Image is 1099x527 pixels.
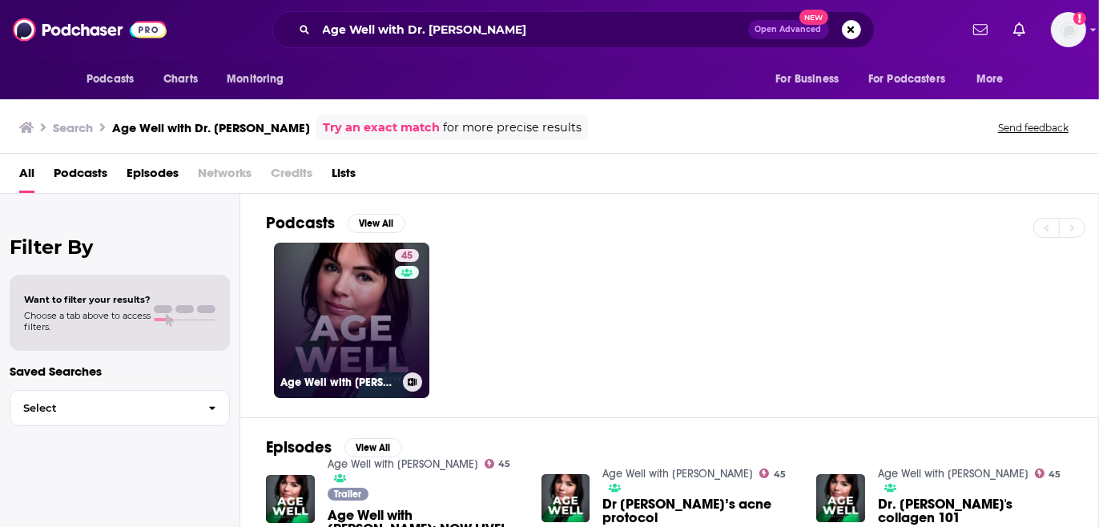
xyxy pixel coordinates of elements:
a: Dr Sophie’s acne protocol [602,497,797,525]
span: For Business [775,68,839,91]
span: More [976,68,1004,91]
button: open menu [215,64,304,95]
a: Age Well with Dr Sophie Shotter [328,457,478,471]
button: open menu [764,64,859,95]
button: open menu [858,64,968,95]
span: Credits [271,160,312,193]
span: Trailer [334,489,361,499]
a: All [19,160,34,193]
h3: Age Well with Dr. [PERSON_NAME] [112,120,310,135]
button: open menu [965,64,1024,95]
a: Episodes [127,160,179,193]
a: Show notifications dropdown [1007,16,1032,43]
a: 45 [395,249,419,262]
span: Charts [163,68,198,91]
span: Podcasts [87,68,134,91]
a: 45 [759,469,786,478]
div: Search podcasts, credits, & more... [272,11,875,48]
span: 45 [1049,471,1061,478]
a: 45 [485,459,511,469]
span: Want to filter your results? [24,294,151,305]
a: Age Well with Dr Sophie Shotter [602,467,753,481]
span: Choose a tab above to access filters. [24,310,151,332]
span: 45 [774,471,786,478]
p: Saved Searches [10,364,230,379]
a: Show notifications dropdown [967,16,994,43]
svg: Add a profile image [1073,12,1086,25]
span: Dr [PERSON_NAME]’s acne protocol [602,497,797,525]
span: New [799,10,828,25]
button: Open AdvancedNew [748,20,829,39]
a: Charts [153,64,207,95]
a: Age Well with Dr Sophie Shotter [878,467,1029,481]
span: for more precise results [443,119,582,137]
h2: Episodes [266,437,332,457]
span: For Podcasters [868,68,945,91]
a: EpisodesView All [266,437,402,457]
input: Search podcasts, credits, & more... [316,17,748,42]
img: Age Well with Dr Sophie Shotter: NOW LIVE! [266,475,315,524]
img: Dr. Sophie's collagen 101 [816,474,865,523]
span: Select [10,403,195,413]
h2: Podcasts [266,213,335,233]
span: 45 [498,461,510,468]
span: Open Advanced [755,26,822,34]
a: 45Age Well with [PERSON_NAME] [274,243,429,398]
button: Send feedback [993,121,1073,135]
img: Dr Sophie’s acne protocol [541,474,590,523]
a: 45 [1035,469,1061,478]
a: Dr. Sophie's collagen 101 [878,497,1073,525]
h3: Age Well with [PERSON_NAME] [280,376,397,389]
span: 45 [401,248,413,264]
span: Logged in as BogaardsPR [1051,12,1086,47]
span: Dr. [PERSON_NAME]'s collagen 101 [878,497,1073,525]
a: Lists [332,160,356,193]
a: PodcastsView All [266,213,405,233]
img: User Profile [1051,12,1086,47]
button: View All [348,214,405,233]
a: Try an exact match [323,119,440,137]
button: Select [10,390,230,426]
button: Show profile menu [1051,12,1086,47]
a: Podcasts [54,160,107,193]
h3: Search [53,120,93,135]
h2: Filter By [10,235,230,259]
button: View All [344,438,402,457]
span: Monitoring [227,68,284,91]
img: Podchaser - Follow, Share and Rate Podcasts [13,14,167,45]
span: Networks [198,160,252,193]
button: open menu [75,64,155,95]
